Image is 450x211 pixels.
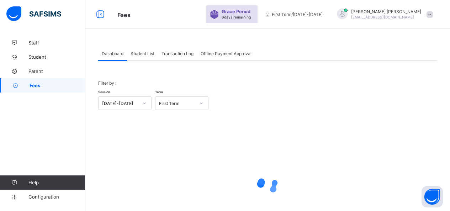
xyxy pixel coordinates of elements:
[155,90,163,94] span: Term
[351,9,421,14] span: [PERSON_NAME] [PERSON_NAME]
[201,51,252,56] span: Offline Payment Approval
[6,6,61,21] img: safsims
[30,83,85,88] span: Fees
[422,186,443,207] button: Open asap
[265,12,323,17] span: session/term information
[28,180,85,185] span: Help
[28,194,85,200] span: Configuration
[131,51,154,56] span: Student List
[222,9,250,14] span: Grace Period
[28,54,85,60] span: Student
[98,80,116,86] span: Filter by :
[117,11,131,19] span: Fees
[98,90,110,94] span: Session
[351,15,414,19] span: [EMAIL_ADDRESS][DOMAIN_NAME]
[159,101,195,106] div: First Term
[222,15,251,19] span: 6 days remaining
[102,51,123,56] span: Dashboard
[210,10,219,19] img: sticker-purple.71386a28dfed39d6af7621340158ba97.svg
[330,9,436,20] div: MARYOKOH
[162,51,194,56] span: Transaction Log
[102,101,138,106] div: [DATE]-[DATE]
[28,40,85,46] span: Staff
[28,68,85,74] span: Parent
